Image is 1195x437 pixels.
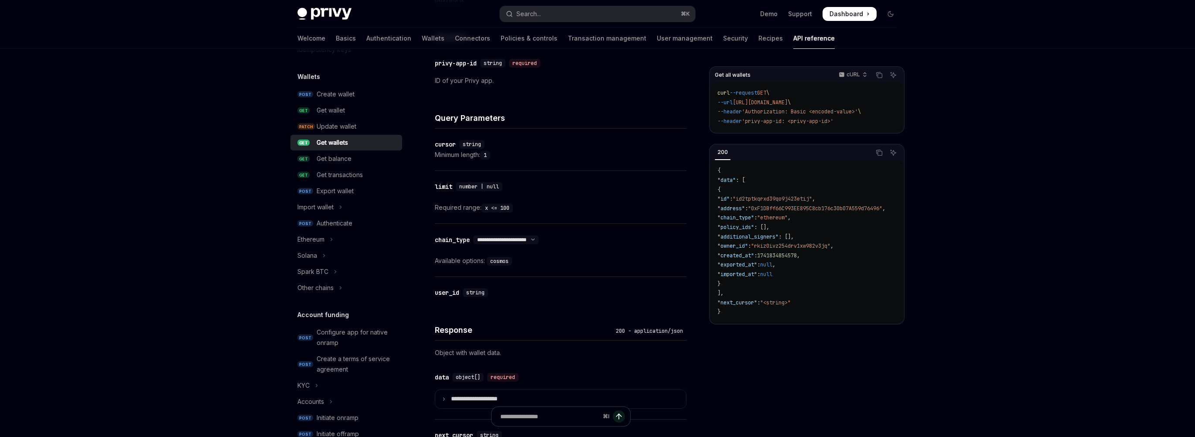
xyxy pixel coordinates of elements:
span: object[] [456,374,480,381]
button: Copy the contents from the code block [874,69,885,81]
a: POSTExport wallet [290,183,402,199]
span: : [757,261,760,268]
input: Ask a question... [500,407,599,426]
div: privy-app-id [435,59,477,68]
span: , [788,214,791,221]
div: limit [435,182,452,191]
span: "id" [717,195,730,202]
span: --header [717,118,742,125]
div: Import wallet [297,202,334,212]
a: User management [657,28,713,49]
div: chain_type [435,236,470,244]
span: ], [717,290,724,297]
span: curl [717,89,730,96]
button: Toggle Other chains section [290,280,402,296]
span: string [463,141,481,148]
a: Policies & controls [501,28,557,49]
span: \ [788,99,791,106]
p: ID of your Privy app. [435,75,686,86]
div: 200 - application/json [612,327,686,335]
span: number | null [459,183,499,190]
button: Ask AI [888,69,899,81]
a: Transaction management [568,28,646,49]
span: } [717,280,720,287]
button: Toggle Solana section [290,248,402,263]
span: "owner_id" [717,242,748,249]
span: : [748,242,751,249]
span: "next_cursor" [717,299,757,306]
span: \ [858,108,861,115]
span: POST [297,188,313,195]
span: , [830,242,833,249]
div: Initiate onramp [317,413,358,423]
code: cosmos [487,257,512,266]
code: x <= 100 [481,204,513,212]
div: Create a terms of service agreement [317,354,397,375]
h5: Account funding [297,310,349,320]
span: { [717,167,720,174]
span: string [466,289,485,296]
div: Get balance [317,154,352,164]
h4: Query Parameters [435,112,686,124]
button: Send message [613,410,625,423]
span: --header [717,108,742,115]
span: null [760,271,772,278]
span: , [812,195,815,202]
span: GET [297,172,310,178]
a: Dashboard [823,7,877,21]
span: "0xF1DBff66C993EE895C8cb176c30b07A559d76496" [748,205,882,212]
a: GETGet wallets [290,135,402,150]
a: API reference [793,28,835,49]
span: "created_at" [717,252,754,259]
div: user_id [435,288,459,297]
div: Minimum length: [435,150,686,160]
div: Get transactions [317,170,363,180]
div: Other chains [297,283,334,293]
span: { [717,186,720,193]
span: : [757,271,760,278]
a: POSTInitiate onramp [290,410,402,426]
button: Toggle Spark BTC section [290,264,402,280]
div: Configure app for native onramp [317,327,397,348]
div: Get wallets [317,137,348,148]
a: Recipes [758,28,783,49]
a: POSTConfigure app for native onramp [290,324,402,351]
span: "exported_at" [717,261,757,268]
span: : [], [778,233,794,240]
span: , [797,252,800,259]
div: Export wallet [317,186,354,196]
span: "id2tptkqrxd39qo9j423etij" [733,195,812,202]
span: "data" [717,177,736,184]
span: --request [730,89,757,96]
div: Update wallet [317,121,356,132]
span: PATCH [297,123,315,130]
h5: Wallets [297,72,320,82]
div: KYC [297,380,310,391]
span: GET [297,156,310,162]
div: Spark BTC [297,266,328,277]
div: Get wallet [317,105,345,116]
span: "address" [717,205,745,212]
a: Welcome [297,28,325,49]
button: cURL [834,68,871,82]
div: Available options: [435,256,686,266]
span: string [484,60,502,67]
a: PATCHUpdate wallet [290,119,402,134]
span: POST [297,335,313,341]
a: POSTCreate a terms of service agreement [290,351,402,377]
span: , [772,261,775,268]
a: Wallets [422,28,444,49]
span: 'privy-app-id: <privy-app-id>' [742,118,833,125]
span: GET [297,140,310,146]
a: POSTAuthenticate [290,215,402,231]
span: : [754,252,757,259]
span: [URL][DOMAIN_NAME] [733,99,788,106]
span: POST [297,361,313,368]
span: : [ [736,177,745,184]
span: ⌘ K [681,10,690,17]
span: "rkiz0ivz254drv1xw982v3jq" [751,242,830,249]
p: Object with wallet data. [435,348,686,358]
div: Accounts [297,396,324,407]
span: \ [766,89,769,96]
a: POSTCreate wallet [290,86,402,102]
